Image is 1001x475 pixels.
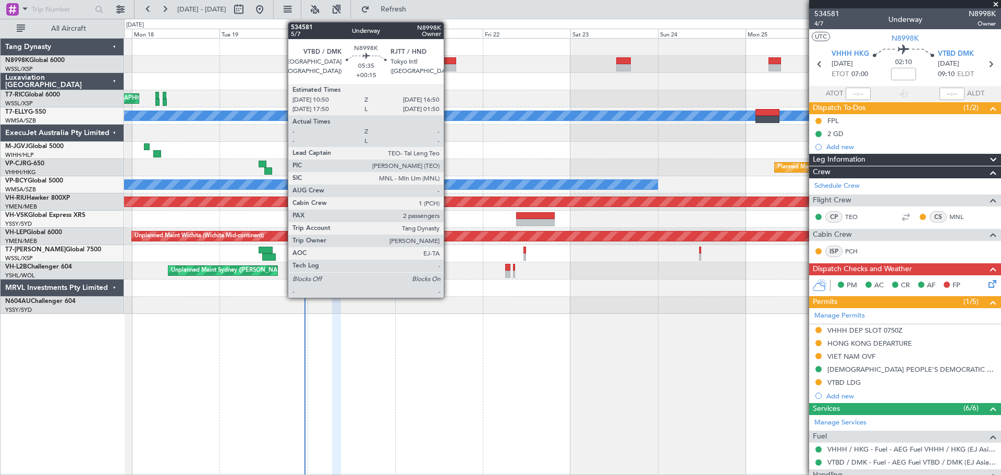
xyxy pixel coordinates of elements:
[938,49,974,59] span: VTBD DMK
[813,296,837,308] span: Permits
[5,229,62,236] a: VH-LEPGlobal 6000
[895,57,912,68] span: 02:10
[483,29,570,38] div: Fri 22
[813,166,831,178] span: Crew
[5,203,37,211] a: YMEN/MEB
[5,143,64,150] a: M-JGVJGlobal 5000
[845,247,869,256] a: PCH
[813,194,851,206] span: Flight Crew
[888,14,922,25] div: Underway
[5,100,33,107] a: WSSL/XSP
[832,59,853,69] span: [DATE]
[5,212,28,218] span: VH-VSK
[832,49,869,59] span: VHHH HKG
[826,142,996,151] div: Add new
[949,212,973,222] a: MNL
[927,281,935,291] span: AF
[963,296,979,307] span: (1/5)
[5,264,72,270] a: VH-L2BChallenger 604
[5,143,28,150] span: M-JGVJ
[826,392,996,400] div: Add new
[5,272,35,279] a: YSHL/WOL
[814,19,839,28] span: 4/7
[814,181,860,191] a: Schedule Crew
[5,109,46,115] a: T7-ELLYG-550
[827,129,844,138] div: 2 GD
[832,69,849,80] span: ETOT
[219,29,307,38] div: Tue 19
[308,29,395,38] div: Wed 20
[5,247,101,253] a: T7-[PERSON_NAME]Global 7500
[5,195,27,201] span: VH-RIU
[5,229,27,236] span: VH-LEP
[5,178,28,184] span: VP-BCY
[825,246,843,257] div: ISP
[5,92,60,98] a: T7-RICGlobal 6000
[5,117,36,125] a: WMSA/SZB
[5,306,32,314] a: YSSY/SYD
[851,69,868,80] span: 07:00
[827,365,996,374] div: [DEMOGRAPHIC_DATA] PEOPLE'S DEMOCRATIC REPUBLIC OVF
[5,298,31,305] span: N604AU
[27,25,110,32] span: All Aircraft
[813,403,840,415] span: Services
[814,8,839,19] span: 534581
[813,102,865,114] span: Dispatch To-Dos
[658,29,746,38] div: Sun 24
[5,298,76,305] a: N604AUChallenger 604
[813,154,865,166] span: Leg Information
[845,212,869,222] a: TEO
[813,431,827,443] span: Fuel
[963,403,979,413] span: (6/6)
[892,33,919,44] span: N8998K
[846,88,871,100] input: --:--
[827,378,861,387] div: VTBD LDG
[135,228,264,244] div: Unplanned Maint Wichita (Wichita Mid-continent)
[847,281,857,291] span: PM
[827,326,902,335] div: VHHH DEP SLOT 0750Z
[5,92,25,98] span: T7-RIC
[132,29,219,38] div: Mon 18
[938,69,955,80] span: 09:10
[5,161,27,167] span: VP-CJR
[356,1,419,18] button: Refresh
[969,19,996,28] span: Owner
[5,220,32,228] a: YSSY/SYD
[777,160,951,175] div: Planned Maint [GEOGRAPHIC_DATA] ([GEOGRAPHIC_DATA] Intl)
[32,2,92,17] input: Trip Number
[953,281,960,291] span: FP
[5,212,86,218] a: VH-VSKGlobal Express XRS
[814,311,865,321] a: Manage Permits
[5,109,28,115] span: T7-ELLY
[11,20,113,37] button: All Aircraft
[814,418,866,428] a: Manage Services
[5,237,37,245] a: YMEN/MEB
[5,168,36,176] a: VHHH/HKG
[5,161,44,167] a: VP-CJRG-650
[5,254,33,262] a: WSSL/XSP
[901,281,910,291] span: CR
[126,21,144,30] div: [DATE]
[812,32,830,41] button: UTC
[5,195,70,201] a: VH-RIUHawker 800XP
[5,57,65,64] a: N8998KGlobal 6000
[826,89,843,99] span: ATOT
[969,8,996,19] span: N8998K
[825,211,843,223] div: CP
[827,458,996,467] a: VTBD / DMK - Fuel - AEG Fuel VTBD / DMK (EJ Asia Only)
[177,5,226,14] span: [DATE] - [DATE]
[930,211,947,223] div: CS
[827,116,839,125] div: FPL
[813,263,912,275] span: Dispatch Checks and Weather
[827,352,875,361] div: VIET NAM OVF
[570,29,658,38] div: Sat 23
[938,59,959,69] span: [DATE]
[967,89,984,99] span: ALDT
[5,247,66,253] span: T7-[PERSON_NAME]
[5,57,29,64] span: N8998K
[746,29,833,38] div: Mon 25
[5,186,36,193] a: WMSA/SZB
[5,264,27,270] span: VH-L2B
[372,6,416,13] span: Refresh
[813,229,852,241] span: Cabin Crew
